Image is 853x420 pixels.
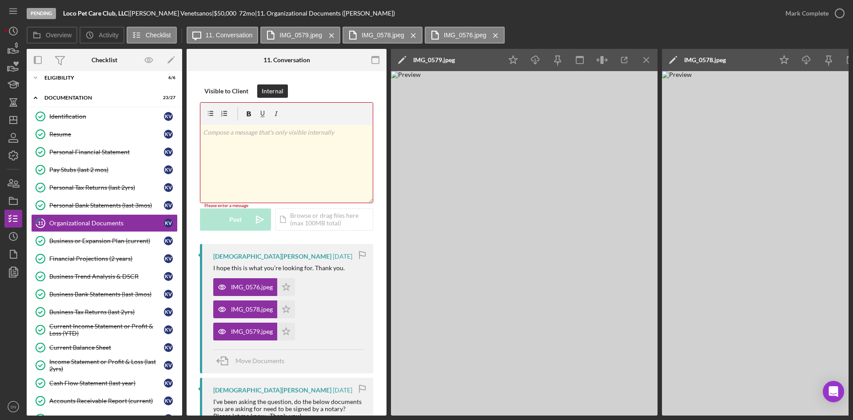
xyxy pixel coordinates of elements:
div: Cash Flow Statement (last year) [49,380,164,387]
div: Open Intercom Messenger [823,381,844,402]
div: Resume [49,131,164,138]
a: Business Bank Statements (last 3mos)KV [31,285,178,303]
div: K V [164,396,173,405]
time: 2025-08-28 17:37 [333,387,352,394]
span: Move Documents [235,357,284,364]
div: IMG_0576.jpeg [231,284,273,291]
label: Overview [46,32,72,39]
button: IMG_0579.jpeg [260,27,340,44]
div: Visible to Client [204,84,248,98]
div: K V [164,201,173,210]
button: Activity [80,27,124,44]
a: ResumeKV [31,125,178,143]
div: 23 / 27 [159,95,175,100]
time: 2025-09-02 19:38 [333,253,352,260]
div: Business Trend Analysis & DSCR [49,273,164,280]
a: IdentificationKV [31,108,178,125]
a: 11Organizational DocumentsKV [31,214,178,232]
div: K V [164,272,173,281]
label: IMG_0579.jpeg [279,32,322,39]
div: Personal Bank Statements (last 3mos) [49,202,164,209]
div: I hope this is what you’re looking for. Thank you. [213,264,345,272]
a: Business Trend Analysis & DSCRKV [31,268,178,285]
div: Pay Stubs (last 2 mos) [49,166,164,173]
button: Mark Complete [777,4,849,22]
div: I've been asking the question, do the below documents you are asking for need to be signed by a n... [213,398,364,420]
div: K V [164,361,173,370]
button: Overview [27,27,77,44]
label: IMG_0578.jpeg [362,32,404,39]
a: Business or Expansion Plan (current)KV [31,232,178,250]
div: IMG_0578.jpeg [231,306,273,313]
div: | [63,10,130,17]
button: Internal [257,84,288,98]
div: 6 / 6 [159,75,175,80]
div: Organizational Documents [49,220,164,227]
a: Current Income Statement or Profit & Loss (YTD)KV [31,321,178,339]
div: Business Tax Returns (last 2yrs) [49,308,164,316]
div: K V [164,183,173,192]
button: IMG_0578.jpeg [213,300,295,318]
button: Move Documents [213,350,293,372]
div: Business or Expansion Plan (current) [49,237,164,244]
button: Checklist [127,27,177,44]
span: $50,000 [214,9,236,17]
div: Checklist [92,56,117,64]
a: Current Balance SheetKV [31,339,178,356]
text: SN [10,404,16,409]
a: Personal Bank Statements (last 3mos)KV [31,196,178,214]
div: Please enter a message [200,203,373,208]
div: IMG_0579.jpeg [231,328,273,335]
button: IMG_0578.jpeg [343,27,423,44]
div: K V [164,254,173,263]
div: K V [164,379,173,388]
div: K V [164,343,173,352]
button: SN [4,398,22,416]
a: Pay Stubs (last 2 mos)KV [31,161,178,179]
button: IMG_0576.jpeg [213,278,295,296]
div: [PERSON_NAME] Venetsanos | [130,10,214,17]
div: Internal [262,84,283,98]
div: [DEMOGRAPHIC_DATA][PERSON_NAME] [213,387,331,394]
div: Income Statement or Profit & Loss (last 2yrs) [49,358,164,372]
button: 11. Conversation [187,27,259,44]
div: K V [164,130,173,139]
div: K V [164,325,173,334]
div: K V [164,165,173,174]
div: K V [164,219,173,228]
div: Current Balance Sheet [49,344,164,351]
img: Preview [391,71,658,416]
div: K V [164,308,173,316]
div: Post [229,208,242,231]
div: 11. Conversation [263,56,310,64]
div: K V [164,112,173,121]
div: K V [164,236,173,245]
b: Loco Pet Care Club, LLC [63,9,128,17]
div: | 11. Organizational Documents ([PERSON_NAME]) [255,10,395,17]
a: Cash Flow Statement (last year)KV [31,374,178,392]
div: Pending [27,8,56,19]
a: Financial Projections (2 years)KV [31,250,178,268]
button: IMG_0579.jpeg [213,323,295,340]
div: Accounts Receivable Report (current) [49,397,164,404]
div: K V [164,290,173,299]
a: Business Tax Returns (last 2yrs)KV [31,303,178,321]
label: Activity [99,32,118,39]
div: Mark Complete [785,4,829,22]
div: Documentation [44,95,153,100]
label: Checklist [146,32,171,39]
a: Personal Financial StatementKV [31,143,178,161]
div: IMG_0579.jpeg [413,56,455,64]
label: 11. Conversation [206,32,253,39]
button: Visible to Client [200,84,253,98]
div: Business Bank Statements (last 3mos) [49,291,164,298]
a: Accounts Receivable Report (current)KV [31,392,178,410]
label: IMG_0576.jpeg [444,32,486,39]
button: IMG_0576.jpeg [425,27,505,44]
a: Income Statement or Profit & Loss (last 2yrs)KV [31,356,178,374]
a: Personal Tax Returns (last 2yrs)KV [31,179,178,196]
div: 72 mo [239,10,255,17]
div: Eligibility [44,75,153,80]
button: Post [200,208,271,231]
tspan: 11 [38,220,43,226]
